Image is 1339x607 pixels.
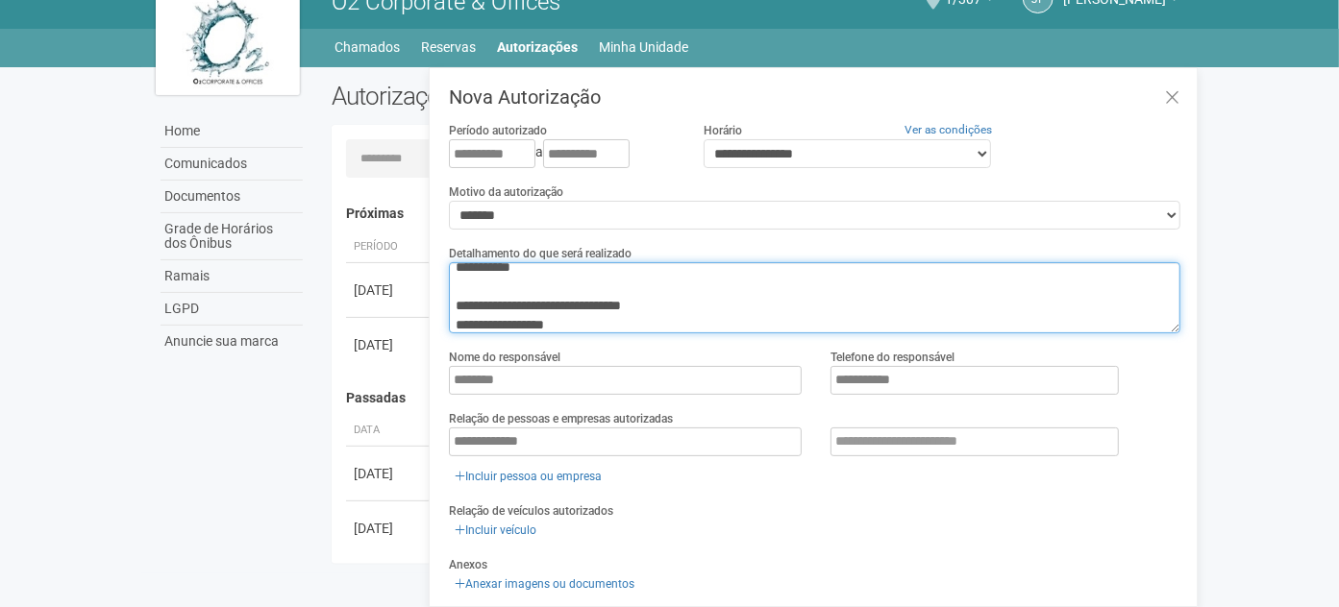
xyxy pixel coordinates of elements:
[498,34,579,61] a: Autorizações
[449,122,547,139] label: Período autorizado
[346,415,433,447] th: Data
[905,123,992,136] a: Ver as condições
[449,183,563,201] label: Motivo da autorização
[600,34,689,61] a: Minha Unidade
[161,293,303,326] a: LGPD
[449,349,560,366] label: Nome do responsável
[346,206,1170,221] h4: Próximas
[449,502,613,520] label: Relação de veículos autorizados
[161,260,303,293] a: Ramais
[346,231,433,263] th: Período
[161,181,303,213] a: Documentos
[449,410,673,427] label: Relação de pessoas e empresas autorizadas
[354,464,425,483] div: [DATE]
[449,466,608,487] a: Incluir pessoa ou empresa
[831,349,955,366] label: Telefone do responsável
[449,573,640,595] a: Anexar imagens ou documentos
[449,87,1182,107] h3: Nova Autorização
[704,122,742,139] label: Horário
[354,280,425,300] div: [DATE]
[161,115,303,148] a: Home
[354,335,425,354] div: [DATE]
[422,34,477,61] a: Reservas
[346,391,1170,405] h4: Passadas
[449,139,674,168] div: a
[161,326,303,357] a: Anuncie sua marca
[161,213,303,260] a: Grade de Horários dos Ônibus
[332,82,743,110] h2: Autorizações
[161,148,303,181] a: Comunicados
[449,520,542,541] a: Incluir veículo
[449,245,632,262] label: Detalhamento do que será realizado
[449,556,487,573] label: Anexos
[354,519,425,538] div: [DATE]
[335,34,401,61] a: Chamados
